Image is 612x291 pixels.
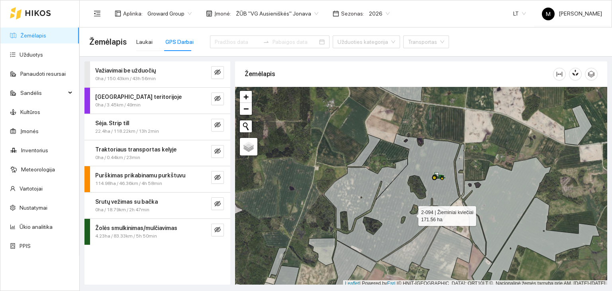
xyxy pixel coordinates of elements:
span: 0ha / 0.44km / 23min [95,154,140,161]
a: PPIS [20,243,31,249]
div: Žemėlapis [245,63,553,85]
span: 22.4ha / 118.22km / 13h 2min [95,128,159,135]
span: to [263,39,269,45]
span: − [243,104,249,114]
button: eye-invisible [211,92,224,105]
span: eye-invisible [214,201,221,208]
div: Laukai [136,37,153,46]
a: Įmonės [20,128,39,134]
span: [PERSON_NAME] [542,10,602,17]
a: Nustatymai [20,204,47,211]
span: ŽŪB "VG Ausieniškės" Jonava [236,8,318,20]
strong: Traktoriaus transportas kelyje [95,146,177,153]
a: Zoom in [240,91,252,103]
input: Pradžios data [215,37,260,46]
a: Layers [240,138,257,155]
span: 0ha / 18.79km / 2h 47min [95,206,149,214]
span: Sezonas : [341,9,364,18]
span: eye-invisible [214,95,221,103]
span: 4.23ha / 83.33km / 5h 50min [95,232,157,240]
span: calendar [333,10,339,17]
span: eye-invisible [214,148,221,155]
a: Panaudoti resursai [20,71,66,77]
span: eye-invisible [214,122,221,129]
span: Aplinka : [123,9,143,18]
span: eye-invisible [214,174,221,182]
button: eye-invisible [211,197,224,210]
span: + [243,92,249,102]
span: Groward Group [147,8,192,20]
strong: Žolės smulkinimas/mulčiavimas [95,225,177,231]
strong: Srutų vežimas su bačka [95,199,158,205]
div: Purškimas prikabinamu purkštuvu114.98ha / 46.36km / 4h 58mineye-invisible [84,166,230,192]
span: shop [206,10,212,17]
span: Žemėlapis [89,35,127,48]
strong: [GEOGRAPHIC_DATA] teritorijoje [95,94,182,100]
button: Initiate a new search [240,120,252,132]
div: Sėja. Strip till22.4ha / 118.22km / 13h 2mineye-invisible [84,114,230,140]
strong: Purškimas prikabinamu purkštuvu [95,172,185,179]
span: | [397,281,398,286]
div: Žolės smulkinimas/mulčiavimas4.23ha / 83.33km / 5h 50mineye-invisible [84,219,230,245]
span: swap-right [263,39,269,45]
button: column-width [553,68,566,81]
button: eye-invisible [211,66,224,79]
span: M [546,8,551,20]
a: Leaflet [345,281,359,286]
span: 0ha / 150.43km / 43h 56min [95,75,156,83]
button: eye-invisible [211,119,224,132]
a: Kultūros [20,109,40,115]
a: Vartotojai [20,185,43,192]
span: LT [513,8,526,20]
span: eye-invisible [214,69,221,77]
a: Inventorius [21,147,48,153]
span: Sandėlis [20,85,66,101]
div: Srutų vežimas su bačka0ha / 18.79km / 2h 47mineye-invisible [84,193,230,218]
span: column-width [553,71,565,77]
strong: Sėja. Strip till [95,120,129,126]
span: 114.98ha / 46.36km / 4h 58min [95,180,162,187]
input: Pabaigos data [273,37,318,46]
button: eye-invisible [211,224,224,236]
div: GPS Darbai [165,37,194,46]
span: eye-invisible [214,226,221,234]
a: Zoom out [240,103,252,115]
button: eye-invisible [211,171,224,184]
a: Esri [387,281,396,286]
button: eye-invisible [211,145,224,158]
button: menu-fold [89,6,105,22]
div: Važiavimai be užduočių0ha / 150.43km / 43h 56mineye-invisible [84,61,230,87]
span: 2026 [369,8,390,20]
strong: Važiavimai be užduočių [95,67,156,74]
a: Meteorologija [21,166,55,173]
span: 0ha / 3.45km / 49min [95,101,141,109]
a: Ūkio analitika [20,224,53,230]
div: Traktoriaus transportas kelyje0ha / 0.44km / 23mineye-invisible [84,140,230,166]
div: [GEOGRAPHIC_DATA] teritorijoje0ha / 3.45km / 49mineye-invisible [84,88,230,114]
a: Užduotys [20,51,43,58]
span: menu-fold [94,10,101,17]
a: Žemėlapis [20,32,46,39]
span: layout [115,10,121,17]
div: | Powered by © HNIT-[GEOGRAPHIC_DATA]; ORT10LT ©, Nacionalinė žemės tarnyba prie AM, [DATE]-[DATE] [343,280,607,287]
span: Įmonė : [214,9,231,18]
